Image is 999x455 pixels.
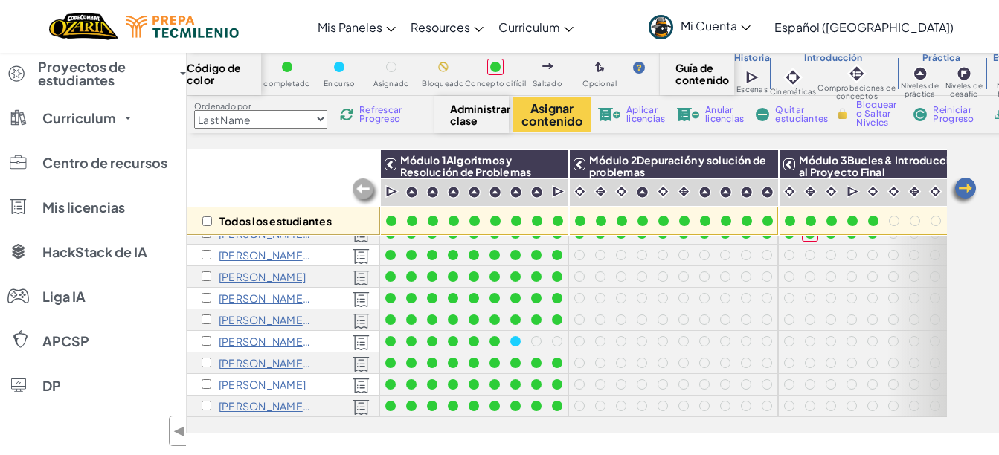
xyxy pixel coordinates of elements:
img: Licensed [353,313,370,329]
img: IconRemoveStudents.svg [756,108,769,121]
button: Asignar contenido [513,97,591,132]
img: IconPracticeLevel.svg [426,186,439,199]
img: Licensed [353,399,370,416]
img: IconCutscene.svg [552,184,566,199]
img: IconPracticeLevel.svg [761,186,774,199]
span: Español ([GEOGRAPHIC_DATA]) [774,19,954,35]
img: IconPracticeLevel.svg [510,186,522,199]
img: Licensed [353,270,370,286]
span: Saltado [533,80,562,88]
img: IconLock.svg [835,107,850,120]
span: Centro de recursos [42,156,167,170]
p: Johannes Soto Vazquez v [219,292,312,304]
img: IconOptionalLevel.svg [595,62,605,74]
img: Tecmilenio logo [126,16,239,38]
img: IconHint.svg [633,62,645,74]
p: Todos los estudiantes [219,215,332,227]
p: Aurelia Biridiana Sierra S [219,249,312,261]
span: Módulo 2Depuración y solución de problemas [589,153,766,178]
span: Niveles de desafío [942,82,986,98]
img: IconPracticeLevel.svg [405,186,418,199]
span: Aplicar licencias [626,106,665,123]
span: Módulo 1Algoritmos y Resolución de Problemas [400,153,531,178]
img: IconPracticeLevel.svg [447,186,460,199]
span: Curriculum [42,112,116,125]
p: Estefani Yaretzi Barajas Gutierrez z [219,357,312,369]
a: Mis Paneles [310,7,403,47]
img: IconLicenseApply.svg [598,108,620,121]
span: Refrescar Progreso [359,106,405,123]
img: IconSkippedLevel.svg [542,63,553,69]
img: IconCinematic.svg [783,184,797,199]
img: IconInteractive.svg [847,63,867,84]
img: IconPracticeLevel.svg [698,186,711,199]
img: IconInteractive.svg [677,184,691,199]
img: Licensed [353,356,370,372]
span: Liga IA [42,290,86,303]
span: Niveles de práctica [897,82,942,98]
span: HackStack de IA [42,245,147,259]
img: IconCinematic.svg [573,184,587,199]
img: IconCinematic.svg [656,184,670,199]
img: IconChallengeLevel.svg [957,66,971,81]
span: Cinemáticas [770,88,817,96]
img: avatar [649,15,673,39]
img: Licensed [353,291,370,308]
img: Home [49,11,118,42]
span: Reiniciar Progreso [933,106,979,123]
span: Escenas [736,85,768,94]
span: Anular licencias [705,106,744,123]
span: Código de color [187,62,261,85]
img: IconInteractive.svg [594,184,608,199]
img: IconPracticeLevel.svg [719,186,732,199]
img: IconInteractive.svg [803,184,817,199]
img: Licensed [353,248,370,265]
span: Bloqueado [422,80,464,88]
img: IconInteractive.svg [908,184,922,199]
span: Mis Paneles [318,19,382,35]
img: Arrow_Left_Inactive.png [350,177,380,207]
span: Proyectos de estudiantes [38,60,171,87]
img: IconCinematic.svg [928,184,942,199]
img: IconPracticeLevel.svg [468,186,481,199]
span: completado [263,80,310,88]
img: IconReload.svg [340,108,353,121]
span: En curso [324,80,356,88]
a: Mi Cuenta [641,3,758,50]
a: Ozaria by CodeCombat logo [49,11,118,42]
span: Bloquear o Saltar Niveles [856,100,900,127]
span: Quitar estudiantes [775,106,828,123]
span: Guía de contenido [675,62,719,85]
img: IconCutscene.svg [847,184,861,199]
img: IconCinematic.svg [783,67,803,88]
a: Resources [403,7,491,47]
h3: Introducción [770,52,897,64]
img: IconCinematic.svg [614,184,629,199]
span: ◀ [173,420,186,442]
p: Madyson z [219,378,306,390]
img: IconReset.svg [913,108,927,121]
img: IconPracticeLevel.svg [913,66,928,81]
p: Cynthia Yamileth Garcia Velez V [219,314,312,326]
span: Mis licencias [42,201,125,214]
img: IconPracticeLevel.svg [740,186,753,199]
span: Módulo 3Bucles & Introducción al Proyecto Final [799,153,963,178]
h3: Práctica [897,52,986,64]
img: IconPracticeLevel.svg [636,186,649,199]
span: Curriculum [498,19,560,35]
span: Resources [411,19,470,35]
span: Opcional [582,80,617,88]
img: Licensed [353,378,370,394]
a: Español ([GEOGRAPHIC_DATA]) [767,7,961,47]
p: Santiago Ramirez Zazueta z [219,400,312,412]
img: IconCutscene.svg [745,69,761,85]
label: Ordenado por [194,100,327,112]
img: Licensed [353,335,370,351]
span: Mi Cuenta [681,18,751,33]
p: santiago basulto yerenas y [219,335,312,347]
span: Administrar clase [450,103,494,126]
span: Asignado [373,80,410,88]
span: Comprobaciones de conceptos [817,84,898,100]
img: IconCutscene.svg [385,184,399,199]
img: IconPracticeLevel.svg [489,186,501,199]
